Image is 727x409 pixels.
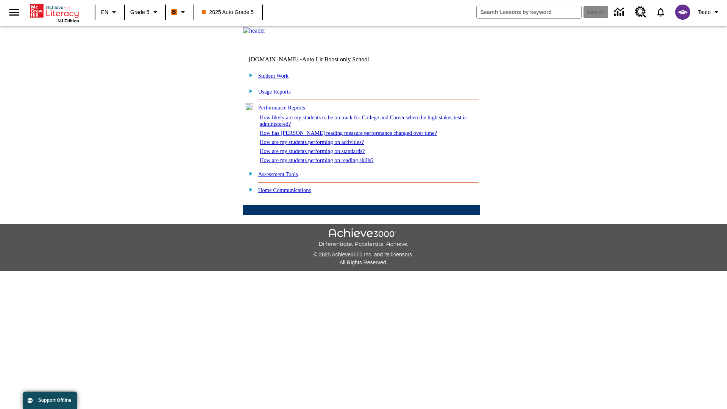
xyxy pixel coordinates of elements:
button: Support Offline [23,392,77,409]
button: Select a new avatar [671,2,695,22]
span: NJ Edition [58,19,79,23]
button: Profile/Settings [695,5,724,19]
img: header [243,27,265,34]
a: Home Communications [258,187,311,193]
img: plus.gif [245,170,253,177]
a: How are my students performing on standards? [260,148,365,154]
button: Grade: Grade 5, Select a grade [127,5,163,19]
img: avatar image [675,5,690,20]
span: B [172,7,176,17]
a: How are my students performing on reading skills? [260,157,374,163]
img: plus.gif [245,87,253,94]
a: Resource Center, Will open in new tab [630,2,651,22]
a: Usage Reports [258,89,291,95]
span: Tauto [698,8,711,16]
img: plus.gif [245,186,253,193]
a: How has [PERSON_NAME] reading measure performance changed over time? [260,130,437,136]
button: Boost Class color is orange. Change class color [168,5,190,19]
img: minus.gif [245,103,253,110]
a: How are my students performing on activities? [260,139,364,145]
nobr: Auto Lit Boost only School [302,56,369,62]
a: Performance Reports [258,105,305,111]
a: Student Work [258,73,289,79]
a: Notifications [651,2,671,22]
a: Data Center [610,2,630,23]
img: plus.gif [245,72,253,78]
td: [DOMAIN_NAME] - [249,56,388,63]
a: Assessment Tools [258,171,298,177]
span: EN [101,8,108,16]
a: How likely are my students to be on track for College and Career when the high stakes test is adm... [260,114,466,127]
button: Open side menu [3,1,25,23]
div: Home [30,3,79,23]
img: Achieve3000 Differentiate Accelerate Achieve [318,228,409,248]
button: Language: EN, Select a language [98,5,122,19]
input: search field [477,6,581,18]
span: Support Offline [38,398,71,403]
span: Grade 5 [130,8,150,16]
span: 2025 Auto Grade 5 [202,8,254,16]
